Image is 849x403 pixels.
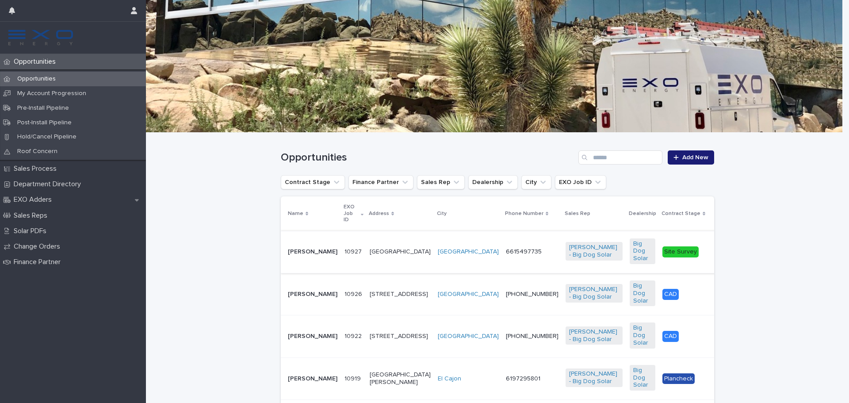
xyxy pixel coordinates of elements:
p: Roof Concern [10,148,65,155]
a: Big Dog Solar [633,282,652,304]
button: Contract Stage [281,175,345,189]
a: 6615497735 [506,249,542,255]
a: Big Dog Solar [633,240,652,262]
a: [PHONE_NUMBER] [506,333,558,339]
a: [GEOGRAPHIC_DATA] [438,248,499,256]
a: 6197295801 [506,376,540,382]
p: Hold/Cancel Pipeline [10,133,84,141]
p: Post-Install Pipeline [10,119,79,127]
p: [PERSON_NAME] [288,291,337,298]
p: Sales Process [10,165,64,173]
button: City [521,175,551,189]
div: Plancheck [662,373,695,384]
div: CAD [662,331,679,342]
h1: Opportunities [281,151,575,164]
input: Search [578,150,662,165]
p: Opportunities [10,58,63,66]
a: [PERSON_NAME] - Big Dog Solar [569,244,619,259]
p: [PERSON_NAME] [288,248,337,256]
a: Add New [668,150,714,165]
img: FKS5r6ZBThi8E5hshIGi [7,29,74,46]
p: City [437,209,447,219]
p: [STREET_ADDRESS] [370,333,431,340]
p: [GEOGRAPHIC_DATA][PERSON_NAME] [370,371,431,386]
tr: [PERSON_NAME]1091910919 [GEOGRAPHIC_DATA][PERSON_NAME]El Cajon 6197295801[PERSON_NAME] - Big Dog ... [281,357,829,399]
p: [STREET_ADDRESS] [370,291,431,298]
p: Sales Rep [565,209,590,219]
a: [GEOGRAPHIC_DATA] [438,333,499,340]
a: El Cajon [438,375,461,383]
p: Sales Reps [10,211,54,220]
p: Address [369,209,389,219]
a: Big Dog Solar [633,324,652,346]
button: Dealership [468,175,518,189]
p: 10922 [344,331,363,340]
tr: [PERSON_NAME]1092610926 [STREET_ADDRESS][GEOGRAPHIC_DATA] [PHONE_NUMBER][PERSON_NAME] - Big Dog S... [281,273,829,315]
a: [GEOGRAPHIC_DATA] [438,291,499,298]
p: Contract Stage [662,209,700,219]
p: Department Directory [10,180,88,188]
button: Sales Rep [417,175,465,189]
tr: [PERSON_NAME]1092710927 [GEOGRAPHIC_DATA][GEOGRAPHIC_DATA] 6615497735[PERSON_NAME] - Big Dog Sola... [281,231,829,273]
p: Solar PDFs [10,227,54,235]
p: Name [288,209,303,219]
p: My Account Progression [10,90,93,97]
p: EXO Adders [10,196,59,204]
p: Finance Partner [10,258,68,266]
p: [PERSON_NAME] [288,375,337,383]
div: Site Survey [662,246,699,257]
p: 10927 [344,246,363,256]
p: Phone Number [505,209,543,219]
p: Dealership [629,209,656,219]
p: Change Orders [10,242,67,251]
tr: [PERSON_NAME]1092210922 [STREET_ADDRESS][GEOGRAPHIC_DATA] [PHONE_NUMBER][PERSON_NAME] - Big Dog S... [281,315,829,357]
a: [PHONE_NUMBER] [506,291,558,297]
a: [PERSON_NAME] - Big Dog Solar [569,328,619,343]
p: EXO Job ID [344,202,359,225]
a: Big Dog Solar [633,367,652,389]
p: [PERSON_NAME] [288,333,337,340]
p: [GEOGRAPHIC_DATA] [370,248,431,256]
a: [PERSON_NAME] - Big Dog Solar [569,370,619,385]
p: 10926 [344,289,364,298]
p: 10919 [344,373,363,383]
button: EXO Job ID [555,175,606,189]
span: Add New [682,154,708,161]
a: [PERSON_NAME] - Big Dog Solar [569,286,619,301]
button: Finance Partner [348,175,413,189]
p: Pre-Install Pipeline [10,104,76,112]
p: Opportunities [10,75,63,83]
div: CAD [662,289,679,300]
